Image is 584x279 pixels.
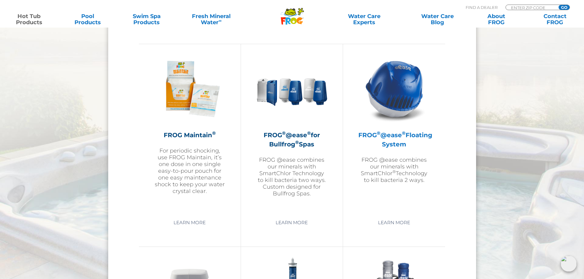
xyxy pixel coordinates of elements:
img: openIcon [561,256,577,272]
a: Swim SpaProducts [124,13,170,25]
a: Hot TubProducts [6,13,52,25]
input: GO [559,5,570,10]
a: FROG®@ease®Floating SystemFROG @ease combines our minerals with SmartChlor®Technology to kill bac... [358,53,430,213]
input: Zip Code Form [510,5,552,10]
a: ContactFROG [532,13,578,25]
sup: ® [295,139,299,145]
p: Find A Dealer [466,5,498,10]
h2: FROG @ease for Bullfrog Spas [256,130,327,149]
h2: FROG @ease Floating System [358,130,430,149]
img: bullfrog-product-hero-300x300.png [256,53,327,124]
sup: ® [307,130,311,136]
h2: FROG Maintain [154,130,225,140]
a: FROG®@ease®for Bullfrog®SpasFROG @ease combines our minerals with SmartChlor Technology to kill b... [256,53,327,213]
p: For periodic shocking, use FROG Maintain, it’s one dose in one single easy-to-pour pouch for one ... [154,147,225,194]
sup: ® [402,130,406,136]
p: FROG @ease combines our minerals with SmartChlor Technology to kill bacteria two ways. Custom des... [256,156,327,197]
sup: ® [377,130,380,136]
sup: ∞ [219,18,222,23]
a: FROG Maintain®For periodic shocking, use FROG Maintain, it’s one dose in one single easy-to-pour ... [154,53,225,213]
a: Fresh MineralWater∞ [182,13,240,25]
img: Frog_Maintain_Hero-2-v2-300x300.png [154,53,225,124]
a: Learn More [269,217,315,228]
p: FROG @ease combines our minerals with SmartChlor Technology to kill bacteria 2 ways. [358,156,430,183]
a: AboutFROG [473,13,519,25]
sup: ® [212,130,216,136]
a: Learn More [166,217,213,228]
sup: ® [392,169,396,174]
a: Water CareBlog [414,13,460,25]
img: hot-tub-product-atease-system-300x300.png [359,53,430,124]
a: Learn More [371,217,417,228]
a: Water CareExperts [327,13,401,25]
sup: ® [282,130,286,136]
a: PoolProducts [65,13,111,25]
